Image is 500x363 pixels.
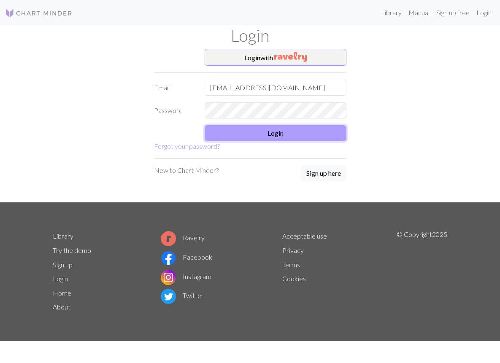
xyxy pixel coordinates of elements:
label: Email [149,80,200,96]
img: Logo [5,8,73,18]
a: Acceptable use [282,232,327,240]
a: About [53,303,70,311]
button: Loginwith [205,49,346,66]
img: Ravelry [274,52,307,62]
a: Library [53,232,73,240]
a: Sign up free [433,4,473,21]
a: Sign up here [301,165,346,182]
a: Privacy [282,246,304,254]
a: Cookies [282,274,306,282]
button: Login [205,125,346,141]
a: Terms [282,261,300,269]
a: Try the demo [53,246,91,254]
img: Ravelry logo [161,231,176,246]
a: Forgot your password? [154,142,220,150]
h1: Login [48,25,453,46]
a: Sign up [53,261,73,269]
a: Manual [405,4,433,21]
a: Twitter [161,291,204,299]
img: Instagram logo [161,270,176,285]
label: Password [149,102,200,118]
img: Facebook logo [161,250,176,266]
img: Twitter logo [161,289,176,304]
a: Instagram [161,272,211,280]
a: Facebook [161,253,212,261]
p: New to Chart Minder? [154,165,219,175]
a: Library [378,4,405,21]
p: © Copyright 2025 [397,229,447,315]
button: Sign up here [301,165,346,181]
a: Home [53,289,71,297]
a: Login [473,4,495,21]
a: Ravelry [161,234,205,242]
a: Login [53,274,68,282]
